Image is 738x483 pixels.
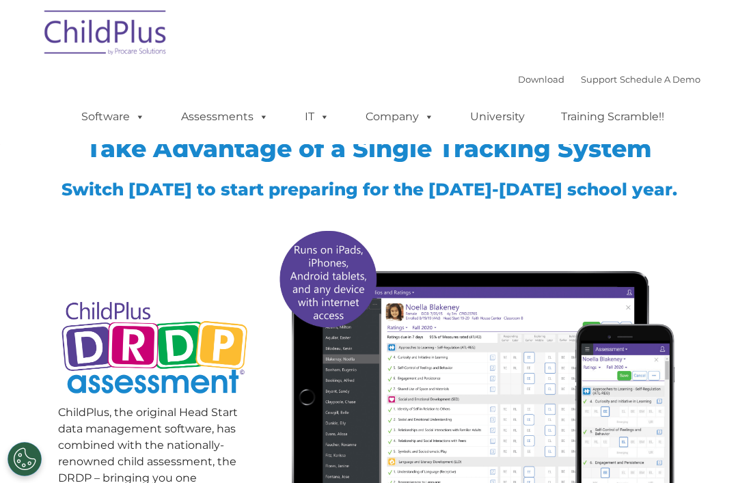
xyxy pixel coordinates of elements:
a: Training Scramble!! [547,103,678,130]
a: IT [291,103,343,130]
a: Company [352,103,448,130]
img: Copyright - DRDP Logo [58,290,251,408]
a: Download [518,74,564,85]
a: Assessments [167,103,282,130]
font: | [518,74,700,85]
a: Support [581,74,617,85]
a: Schedule A Demo [620,74,700,85]
span: Take Advantage of a Single Tracking System [86,134,652,163]
a: Software [68,103,159,130]
span: Switch [DATE] to start preparing for the [DATE]-[DATE] school year. [61,179,677,199]
img: ChildPlus by Procare Solutions [38,1,174,69]
a: University [456,103,538,130]
button: Cookies Settings [8,442,42,476]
